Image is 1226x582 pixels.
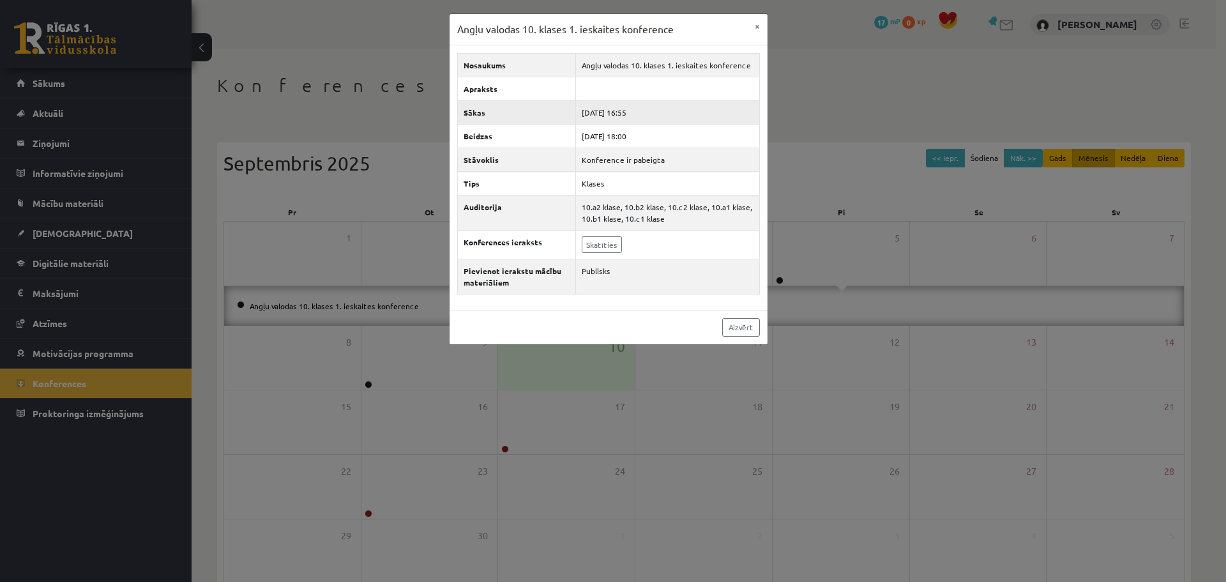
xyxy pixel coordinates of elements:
td: Publisks [575,259,759,294]
button: × [747,14,768,38]
td: Klases [575,171,759,195]
th: Konferences ieraksts [457,230,575,259]
th: Beidzas [457,124,575,148]
th: Tips [457,171,575,195]
th: Auditorija [457,195,575,230]
td: Konference ir pabeigta [575,148,759,171]
a: Aizvērt [722,318,760,337]
th: Stāvoklis [457,148,575,171]
td: 10.a2 klase, 10.b2 klase, 10.c2 klase, 10.a1 klase, 10.b1 klase, 10.c1 klase [575,195,759,230]
th: Nosaukums [457,53,575,77]
th: Apraksts [457,77,575,100]
th: Sākas [457,100,575,124]
h3: Angļu valodas 10. klases 1. ieskaites konference [457,22,674,37]
td: [DATE] 18:00 [575,124,759,148]
a: Skatīties [582,236,622,253]
th: Pievienot ierakstu mācību materiāliem [457,259,575,294]
td: [DATE] 16:55 [575,100,759,124]
td: Angļu valodas 10. klases 1. ieskaites konference [575,53,759,77]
